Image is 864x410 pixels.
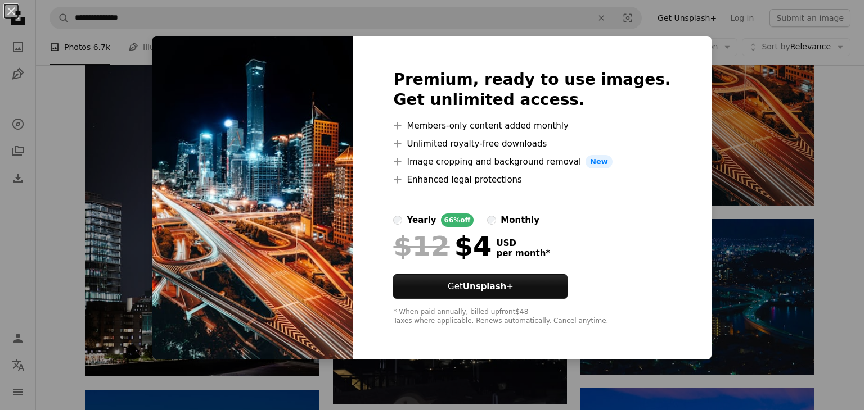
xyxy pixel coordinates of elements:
[393,70,670,110] h2: Premium, ready to use images. Get unlimited access.
[393,274,568,299] button: GetUnsplash+
[393,231,449,261] span: $12
[441,213,474,227] div: 66% off
[393,231,492,261] div: $4
[586,155,613,168] span: New
[393,308,670,326] div: * When paid annually, billed upfront $48 Taxes where applicable. Renews automatically. Cancel any...
[496,238,550,248] span: USD
[463,281,514,291] strong: Unsplash+
[393,119,670,133] li: Members-only content added monthly
[496,248,550,258] span: per month *
[501,213,539,227] div: monthly
[393,137,670,151] li: Unlimited royalty-free downloads
[152,36,353,359] img: premium_photo-1723433351547-e20b3b4322cd
[393,216,402,225] input: yearly66%off
[393,173,670,186] li: Enhanced legal protections
[407,213,436,227] div: yearly
[393,155,670,168] li: Image cropping and background removal
[487,216,496,225] input: monthly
